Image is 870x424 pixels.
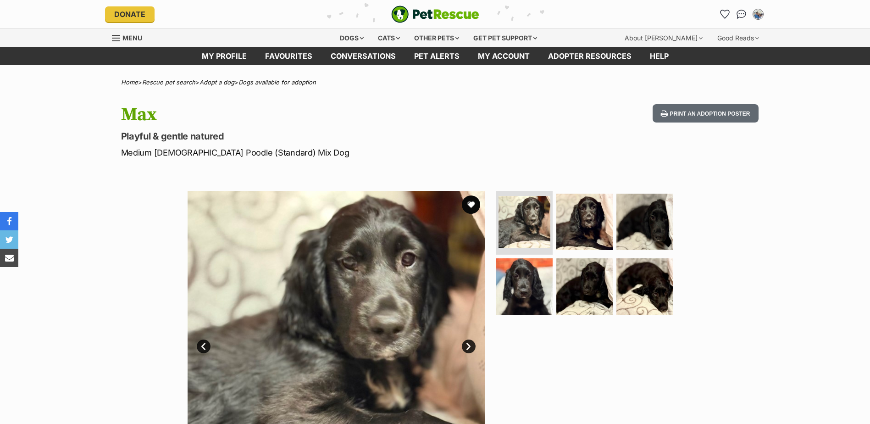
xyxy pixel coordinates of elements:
a: PetRescue [391,6,479,23]
a: Help [641,47,678,65]
a: conversations [321,47,405,65]
a: Donate [105,6,155,22]
a: My account [469,47,539,65]
a: Prev [197,340,211,353]
img: Photo of Max [556,194,613,250]
div: Good Reads [711,29,765,47]
img: Photo of Max [496,258,553,315]
div: Other pets [408,29,465,47]
div: Dogs [333,29,370,47]
img: Photo of Max [556,258,613,315]
a: Favourites [256,47,321,65]
button: My account [751,7,765,22]
a: Pet alerts [405,47,469,65]
a: Conversations [734,7,749,22]
a: Menu [112,29,149,45]
div: > > > [98,79,772,86]
a: Adopt a dog [199,78,234,86]
a: Rescue pet search [142,78,195,86]
a: Home [121,78,138,86]
a: Dogs available for adoption [238,78,316,86]
p: Playful & gentle natured [121,130,509,143]
img: Photo of Max [499,196,550,248]
h1: Max [121,104,509,125]
img: Photo of Max [616,258,673,315]
a: Next [462,340,476,353]
img: F Knox-Johnson profile pic [754,10,763,19]
button: favourite [462,195,480,214]
a: My profile [193,47,256,65]
a: Adopter resources [539,47,641,65]
div: About [PERSON_NAME] [618,29,709,47]
div: Get pet support [467,29,543,47]
p: Medium [DEMOGRAPHIC_DATA] Poodle (Standard) Mix Dog [121,146,509,159]
div: Cats [371,29,406,47]
img: Photo of Max [616,194,673,250]
span: Menu [122,34,142,42]
button: Print an adoption poster [653,104,758,123]
a: Favourites [718,7,732,22]
img: chat-41dd97257d64d25036548639549fe6c8038ab92f7586957e7f3b1b290dea8141.svg [737,10,746,19]
img: logo-e224e6f780fb5917bec1dbf3a21bbac754714ae5b6737aabdf751b685950b380.svg [391,6,479,23]
ul: Account quick links [718,7,765,22]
